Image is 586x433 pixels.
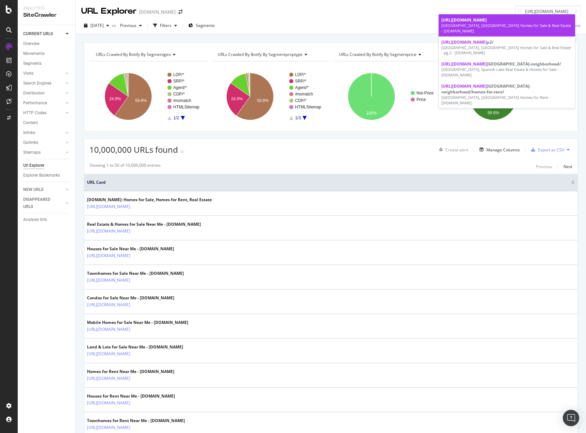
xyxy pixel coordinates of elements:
[439,36,575,59] a: [URL][DOMAIN_NAME]p2/[GEOGRAPHIC_DATA], [GEOGRAPHIC_DATA] Homes for Sale & Real Estate - pg 2 - [...
[23,196,64,210] a: DISAPPEARED URLS
[87,369,174,375] div: Homes for Rent Near Me - [DOMAIN_NAME]
[441,83,487,89] span: [URL][DOMAIN_NAME]
[160,23,172,28] div: Filters
[23,139,64,146] a: Outlinks
[87,295,174,301] div: Condos for Sale Near Me - [DOMAIN_NAME]
[87,197,212,203] div: [DOMAIN_NAME]: Homes for Sale, Homes for Rent, Real Estate
[563,162,572,170] button: Next
[87,252,130,259] a: [URL][DOMAIN_NAME]
[23,109,46,117] div: HTTP Codes
[23,40,40,47] div: Overview
[94,49,202,60] h4: URLs Crawled By Botify By segmentgeo
[87,418,185,424] div: Townhomes for Rent Near Me - [DOMAIN_NAME]
[536,164,552,169] div: Previous
[23,216,47,223] div: Analysis Info
[87,277,130,284] a: [URL][DOMAIN_NAME]
[89,162,161,170] div: Showing 1 to 50 of 10,000,000 entries
[454,67,573,126] div: A chart.
[528,144,564,155] button: Export as CSV
[338,49,445,60] h4: URLs Crawled By Botify By segmentprice
[89,67,208,126] div: A chart.
[23,149,41,156] div: Sitemaps
[23,129,64,136] a: Inlinks
[23,162,44,169] div: Url Explorer
[81,20,112,31] button: [DATE]
[96,51,171,57] span: URLs Crawled By Botify By segmentgeo
[441,17,487,23] span: [URL][DOMAIN_NAME]
[173,72,184,77] text: LDP/*
[23,60,42,67] div: Segments
[87,424,130,431] a: [URL][DOMAIN_NAME]
[23,100,47,107] div: Performance
[173,98,191,103] text: #nomatch
[150,20,180,31] button: Filters
[571,23,581,28] div: Save
[81,5,136,17] div: URL Explorer
[87,393,175,399] div: Houses for Rent Near Me - [DOMAIN_NAME]
[333,67,451,126] svg: A chart.
[441,61,572,67] div: [GEOGRAPHIC_DATA]-neighborhood/
[109,96,121,101] text: 24.9%
[339,51,416,57] span: URLs Crawled By Botify By segmentprice
[23,90,64,97] a: Distribution
[23,70,64,77] a: Visits
[218,51,303,57] span: URLs Crawled By Botify By segmentproptype
[295,92,313,96] text: #nomatch
[87,246,174,252] div: Houses for Sale Near Me - [DOMAIN_NAME]
[211,67,329,126] svg: A chart.
[439,80,575,108] a: [URL][DOMAIN_NAME][GEOGRAPHIC_DATA]-neighborhood/homes-for-rent/[GEOGRAPHIC_DATA], [GEOGRAPHIC_DA...
[23,30,64,38] a: CURRENT URLS
[23,90,45,97] div: Distribution
[173,116,179,120] text: 1/2
[173,92,185,96] text: CDP/*
[87,301,130,308] a: [URL][DOMAIN_NAME]
[441,23,572,33] div: [GEOGRAPHIC_DATA], [GEOGRAPHIC_DATA] Homes for Sale & Real Estate - [DOMAIN_NAME]
[173,85,187,90] text: Agent/*
[23,80,52,87] div: Search Engines
[295,85,309,90] text: Agent/*
[23,172,71,179] a: Explorer Bookmarks
[87,228,130,235] a: [URL][DOMAIN_NAME]
[23,50,45,57] div: Movements
[441,83,572,95] div: [GEOGRAPHIC_DATA]-neighborhood/homes-for-rent/
[117,23,136,28] span: Previous
[515,5,581,17] input: Find a URL
[295,98,307,103] text: CDP/*
[23,119,38,126] div: Content
[563,410,579,426] div: Open Intercom Messenger
[439,58,575,80] a: [URL][DOMAIN_NAME][GEOGRAPHIC_DATA]-neighborhood/[GEOGRAPHIC_DATA], Spanish Lake Real Estate & Ho...
[441,39,572,45] div: p2/
[23,186,64,193] a: NEW URLS
[23,80,64,87] a: Search Engines
[117,20,145,31] button: Previous
[257,98,268,103] text: 59.8%
[23,11,70,19] div: SiteCrawler
[563,164,572,169] div: Next
[23,100,64,107] a: Performance
[185,149,186,154] div: -
[23,149,64,156] a: Sitemaps
[487,110,499,115] text: 99.8%
[23,60,71,67] a: Segments
[112,23,117,28] span: vs
[295,105,321,109] text: HTMLSitemap
[87,400,130,406] a: [URL][DOMAIN_NAME]
[441,67,572,77] div: [GEOGRAPHIC_DATA], Spanish Lake Real Estate & Homes for Sale - [DOMAIN_NAME]
[139,9,176,15] div: [DOMAIN_NAME]
[87,203,130,210] a: [URL][DOMAIN_NAME]
[178,10,182,14] div: arrow-right-arrow-left
[441,95,572,105] div: [GEOGRAPHIC_DATA], [GEOGRAPHIC_DATA] Homes for Rent - [DOMAIN_NAME]
[23,129,35,136] div: Inlinks
[23,30,53,38] div: CURRENT URLS
[439,14,575,36] a: [URL][DOMAIN_NAME][GEOGRAPHIC_DATA], [GEOGRAPHIC_DATA] Homes for Sale & Real Estate - [DOMAIN_NAME]
[441,61,487,67] span: [URL][DOMAIN_NAME]
[23,5,70,11] div: Analytics
[87,270,184,277] div: Townhomes for Sale Near Me - [DOMAIN_NAME]
[441,45,572,56] div: [GEOGRAPHIC_DATA], [GEOGRAPHIC_DATA] Homes for Sale & Real Estate - pg 2 - [DOMAIN_NAME]
[216,49,323,60] h4: URLs Crawled By Botify By segmentproptype
[295,72,306,77] text: LDP/*
[89,144,178,155] span: 10,000,000 URLs found
[441,39,487,45] span: [URL][DOMAIN_NAME]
